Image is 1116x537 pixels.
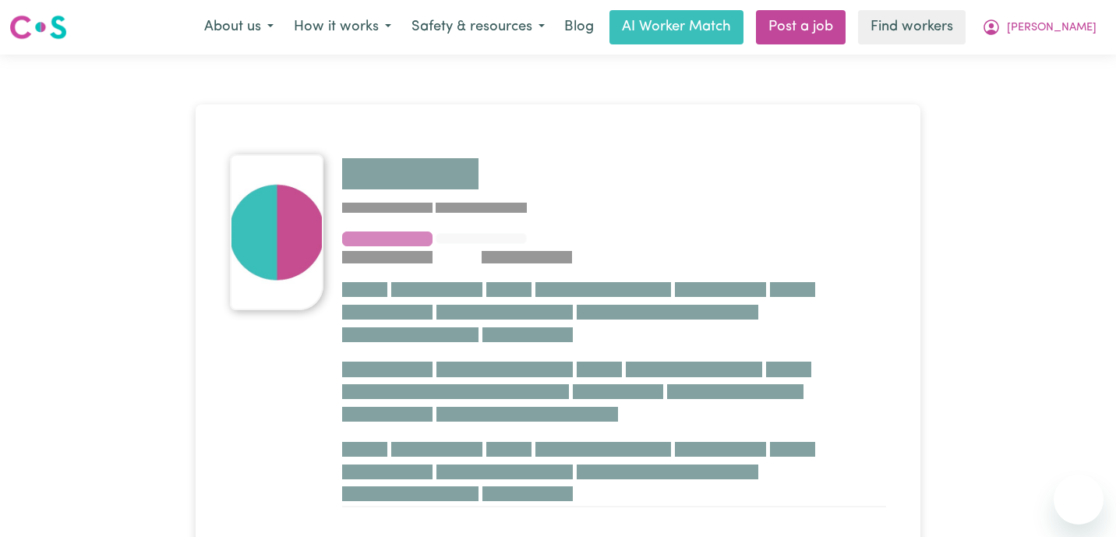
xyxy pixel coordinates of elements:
[609,10,743,44] a: AI Worker Match
[284,11,401,44] button: How it works
[9,13,67,41] img: Careseekers logo
[555,10,603,44] a: Blog
[401,11,555,44] button: Safety & resources
[972,11,1107,44] button: My Account
[1054,475,1104,525] iframe: Button to launch messaging window
[858,10,966,44] a: Find workers
[9,9,67,45] a: Careseekers logo
[756,10,846,44] a: Post a job
[1007,19,1097,37] span: [PERSON_NAME]
[194,11,284,44] button: About us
